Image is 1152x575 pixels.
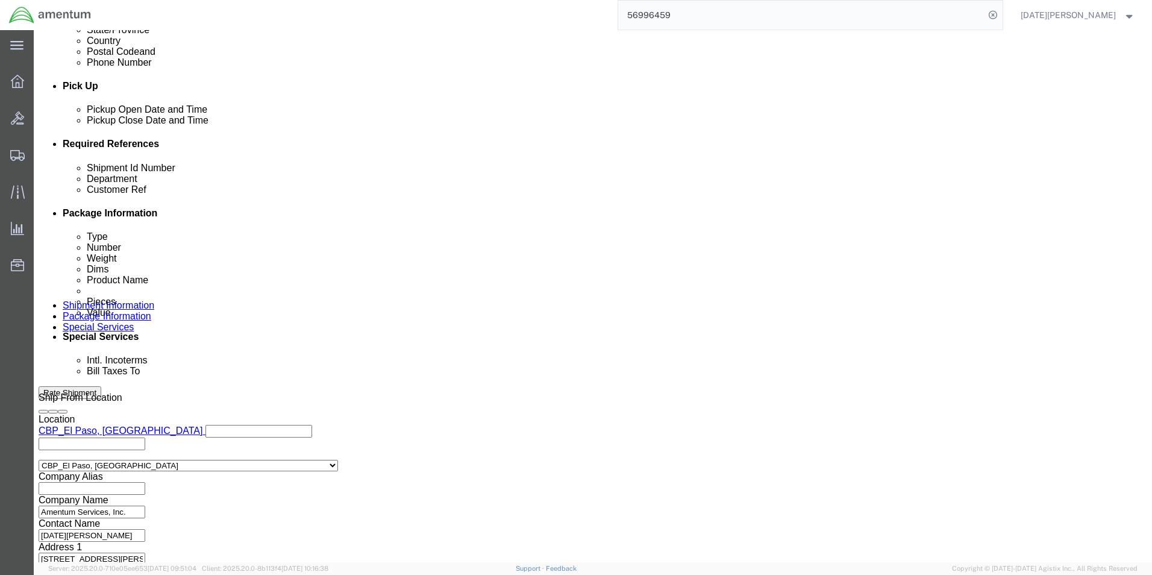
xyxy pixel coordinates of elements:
[48,565,196,572] span: Server: 2025.20.0-710e05ee653
[1021,8,1116,22] span: Noel Arrieta
[618,1,985,30] input: Search for shipment number, reference number
[281,565,328,572] span: [DATE] 10:16:38
[8,6,92,24] img: logo
[546,565,577,572] a: Feedback
[952,564,1138,574] span: Copyright © [DATE]-[DATE] Agistix Inc., All Rights Reserved
[34,30,1152,562] iframe: FS Legacy Container
[1020,8,1136,22] button: [DATE][PERSON_NAME]
[148,565,196,572] span: [DATE] 09:51:04
[516,565,546,572] a: Support
[202,565,328,572] span: Client: 2025.20.0-8b113f4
